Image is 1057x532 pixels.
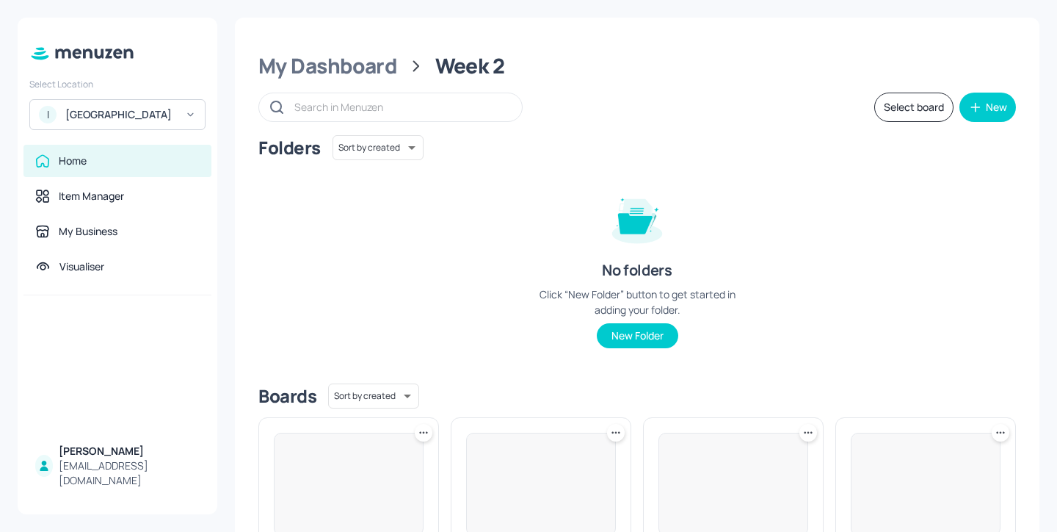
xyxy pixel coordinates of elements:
div: [GEOGRAPHIC_DATA] [65,107,176,122]
div: Home [59,154,87,168]
img: folder-empty [600,181,674,254]
div: New [986,102,1007,112]
div: Boards [258,384,316,408]
button: New Folder [597,323,678,348]
input: Search in Menuzen [294,96,507,118]
div: No folders [602,260,672,281]
div: Click “New Folder” button to get started in adding your folder. [527,287,747,317]
button: New [959,93,1016,122]
div: Folders [258,136,321,159]
div: Sort by created [328,381,419,411]
div: Item Manager [59,189,124,204]
div: [EMAIL_ADDRESS][DOMAIN_NAME] [59,459,200,488]
div: [PERSON_NAME] [59,444,200,459]
button: Select board [874,93,954,122]
div: Select Location [29,78,206,90]
div: Sort by created [333,133,424,162]
div: My Business [59,224,117,239]
div: My Dashboard [258,53,397,79]
div: I [39,106,57,123]
div: Week 2 [435,53,505,79]
div: Visualiser [59,259,104,274]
